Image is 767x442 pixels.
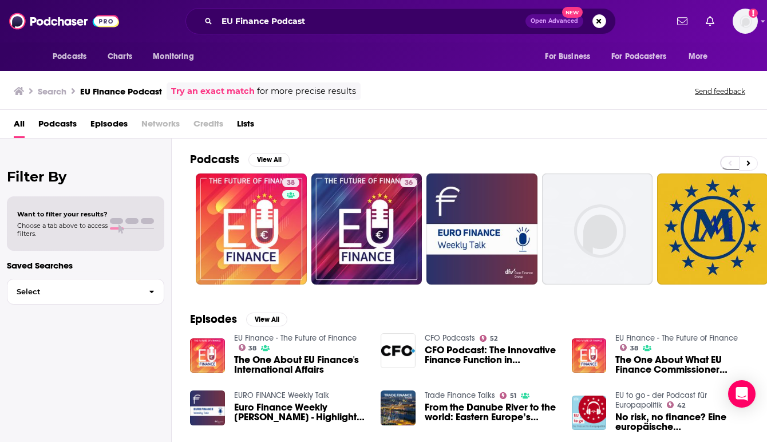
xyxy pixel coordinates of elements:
a: 51 [500,392,516,399]
span: Monitoring [153,49,193,65]
span: For Business [545,49,590,65]
span: 38 [287,177,295,189]
a: Episodes [90,115,128,138]
div: Open Intercom Messenger [728,380,756,408]
span: Charts [108,49,132,65]
a: Lists [237,115,254,138]
a: The One About EU Finance's International Affairs [234,355,367,374]
a: 38 [196,173,307,285]
a: 42 [667,401,685,408]
span: Open Advanced [531,18,578,24]
a: 52 [480,335,497,342]
button: open menu [537,46,604,68]
span: 51 [510,393,516,398]
a: Show notifications dropdown [701,11,719,31]
a: Show notifications dropdown [673,11,692,31]
a: All [14,115,25,138]
a: The One About What EU Finance Commissioner McGuinness Accomplished [615,355,749,374]
a: From the Danube River to the world: Eastern Europe’s strategic edge & trade finance [425,402,558,422]
a: 38 [620,344,638,351]
span: 38 [248,346,256,351]
span: Want to filter your results? [17,210,108,218]
h2: Filter By [7,168,164,185]
a: EU Finance - The Future of Finance [234,333,357,343]
img: The One About What EU Finance Commissioner McGuinness Accomplished [572,338,607,373]
span: For Podcasters [611,49,666,65]
a: 38 [282,178,299,187]
span: Podcasts [53,49,86,65]
input: Search podcasts, credits, & more... [217,12,525,30]
a: EURO FINANCE Weekly Talk [234,390,329,400]
span: 36 [405,177,413,189]
a: PodcastsView All [190,152,290,167]
a: EU Finance - The Future of Finance [615,333,738,343]
span: Choose a tab above to access filters. [17,222,108,238]
span: 52 [490,336,497,341]
img: Podchaser - Follow, Share and Rate Podcasts [9,10,119,32]
svg: Add a profile image [749,9,758,18]
div: Search podcasts, credits, & more... [185,8,616,34]
img: Euro Finance Weekly Andreas Scholz - Highlights der 26. Euro Finance Week [190,390,225,425]
img: The One About EU Finance's International Affairs [190,338,225,373]
a: Podcasts [38,115,77,138]
span: for more precise results [257,85,356,98]
span: The One About What EU Finance Commissioner [PERSON_NAME] Accomplished [615,355,749,374]
button: Open AdvancedNew [525,14,583,28]
span: New [562,7,583,18]
button: open menu [145,46,208,68]
a: Euro Finance Weekly Andreas Scholz - Highlights der 26. Euro Finance Week [234,402,367,422]
img: CFO Podcast: The Innovative Finance Function in Europe [381,333,416,368]
p: Saved Searches [7,260,164,271]
span: 42 [677,403,685,408]
button: View All [246,313,287,326]
a: Try an exact match [171,85,255,98]
img: No risk, no finance? Eine europäische Kapitalmarktunion [572,396,607,431]
button: open menu [45,46,101,68]
span: Networks [141,115,180,138]
button: Select [7,279,164,305]
a: EpisodesView All [190,312,287,326]
span: Euro Finance Weekly [PERSON_NAME] - Highlights der 26. Euro Finance Week [234,402,367,422]
a: Charts [100,46,139,68]
button: open menu [604,46,683,68]
span: CFO Podcast: The Innovative Finance Function in [GEOGRAPHIC_DATA] [425,345,558,365]
a: CFO Podcasts [425,333,475,343]
button: open menu [681,46,722,68]
img: User Profile [733,9,758,34]
a: No risk, no finance? Eine europäische Kapitalmarktunion [615,412,749,432]
a: CFO Podcast: The Innovative Finance Function in Europe [425,345,558,365]
h2: Episodes [190,312,237,326]
h3: Search [38,86,66,97]
img: From the Danube River to the world: Eastern Europe’s strategic edge & trade finance [381,390,416,425]
span: More [689,49,708,65]
a: 36 [400,178,417,187]
a: 38 [239,344,257,351]
span: Logged in as HughE [733,9,758,34]
a: 36 [311,173,422,285]
span: 38 [630,346,638,351]
button: View All [248,153,290,167]
h2: Podcasts [190,152,239,167]
span: Credits [193,115,223,138]
span: Select [7,288,140,295]
h3: EU Finance Podcast [80,86,162,97]
a: EU to go - der Podcast für Europapolitik [615,390,707,410]
button: Show profile menu [733,9,758,34]
a: Trade Finance Talks [425,390,495,400]
button: Send feedback [691,86,749,96]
